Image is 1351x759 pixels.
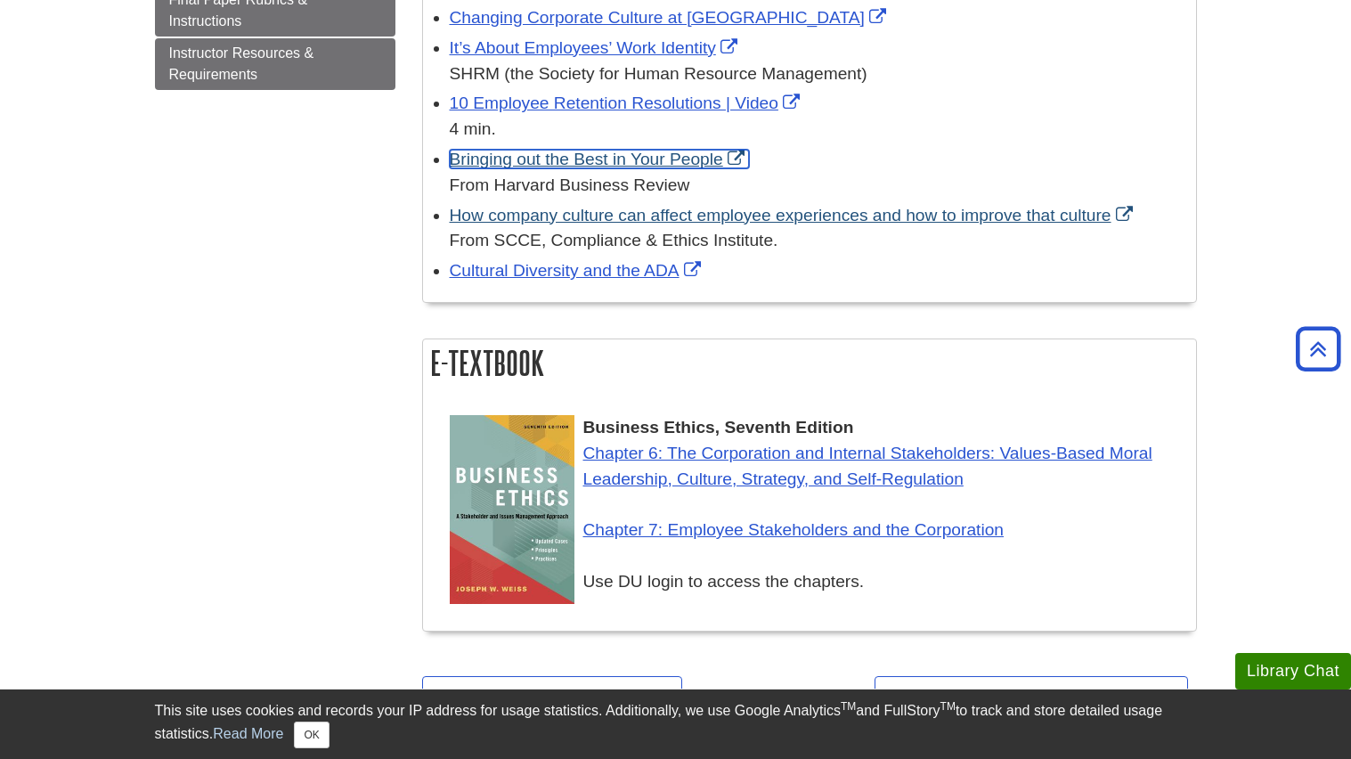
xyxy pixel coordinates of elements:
a: Back to Top [1290,337,1347,361]
div: Use DU login to access the chapters. [450,441,1187,595]
a: Instructor Resources & Requirements [155,38,395,90]
div: SHRM (the Society for Human Resource Management) [450,61,1187,87]
a: Link opens in new window [450,8,891,27]
a: Link opens in new window [450,150,749,168]
button: Close [294,722,329,748]
span: Instructor Resources & Requirements [169,45,314,82]
a: Link opens in new window [450,206,1137,224]
div: From Harvard Business Review [450,173,1187,199]
a: Chapter 7: Employee Stakeholders and the Corporation [583,520,1005,539]
span: Business Ethics, Seventh Edition [583,418,854,437]
sup: TM [841,700,856,713]
a: Link opens in new window [450,94,804,112]
div: 4 min. [450,117,1187,143]
a: Read More [213,726,283,741]
h2: E-Textbook [423,339,1196,387]
img: Cover Art [450,415,574,604]
button: Library Chat [1235,653,1351,690]
a: Link opens in new window [450,38,742,57]
div: This site uses cookies and records your IP address for usage statistics. Additionally, we use Goo... [155,700,1197,748]
a: <<Previous:Legal & Societal | LO4 [422,676,683,717]
div: From SCCE, Compliance & Ethics Institute. [450,228,1187,254]
sup: TM [940,700,956,713]
a: Chapter 6: The Corporation and Internal Stakeholders: Values-Based Moral Leadership, Culture, Str... [583,444,1152,488]
a: Link opens in new window [450,261,705,280]
a: Next:Ethical & Moral Philosophies | LO2 >> [875,676,1187,717]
